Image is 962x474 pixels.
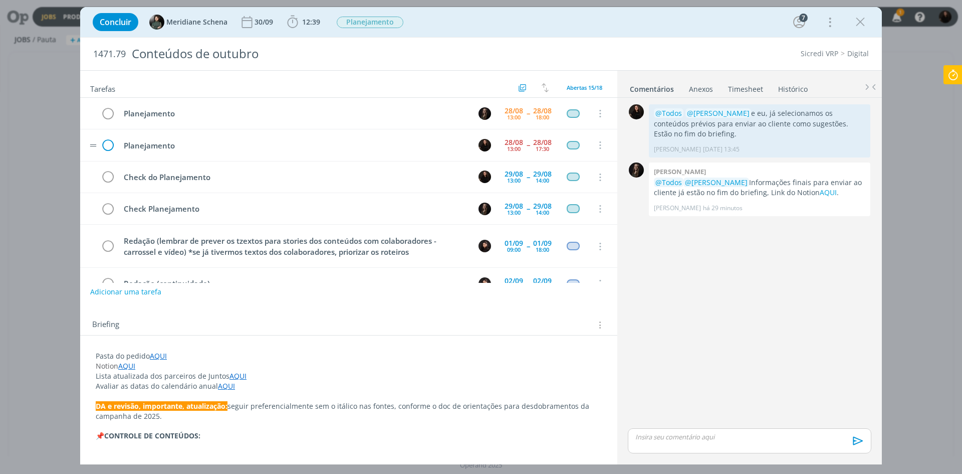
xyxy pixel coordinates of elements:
[96,401,227,411] strong: DA e revisão, importante, atualização:
[536,247,549,252] div: 18:00
[119,235,469,258] div: Redação (lembrar de prever os tzextos para stories dos conteúdos com colaboradores - carrossel e ...
[629,163,644,178] img: N
[505,139,523,146] div: 28/08
[654,178,865,198] p: Informações finais para enviar ao cliente já estão no fim do briefing, Link do Notion .
[93,49,126,60] span: 1471.79
[149,15,164,30] img: M
[505,203,523,210] div: 29/08
[96,401,602,421] p: seguir preferencialmente sem o itálico nas fontes, conforme o doc de orientações para desdobramen...
[533,203,552,210] div: 29/08
[118,361,135,371] a: AQUI
[119,203,469,215] div: Check Planejamento
[96,381,602,391] p: Avaliar as datas do calendário anual
[536,178,549,183] div: 14:00
[507,114,521,120] div: 13:00
[847,49,869,58] a: Digital
[477,170,492,185] button: S
[655,178,682,187] span: @Todos
[703,204,743,213] span: há 29 minutos
[100,18,131,26] span: Concluir
[477,276,492,291] button: L
[477,106,492,121] button: N
[527,141,530,148] span: --
[801,49,838,58] a: Sicredi VRP
[478,139,491,151] img: S
[533,107,552,114] div: 28/08
[536,210,549,215] div: 14:00
[104,431,200,440] strong: CONTROLE DE CONTEÚDOS:
[536,146,549,151] div: 17:30
[778,80,808,94] a: Histórico
[119,107,469,120] div: Planejamento
[90,144,97,147] img: drag-icon.svg
[336,16,404,29] button: Planejamento
[655,108,682,118] span: @Todos
[533,240,552,247] div: 01/09
[505,277,523,284] div: 02/09
[478,171,491,183] img: S
[255,19,275,26] div: 30/09
[820,188,837,197] a: AQUI
[96,361,118,371] span: Notion
[90,82,115,94] span: Tarefas
[654,108,865,139] p: e eu, já selecionamos os conteúdos prévios para enviar ao cliente como sugestões. Estão no fim do...
[629,104,644,119] img: S
[654,204,701,213] p: [PERSON_NAME]
[527,174,530,181] span: --
[478,203,491,215] img: N
[542,83,549,92] img: arrow-down-up.svg
[302,17,320,27] span: 12:39
[527,110,530,117] span: --
[507,210,521,215] div: 13:00
[527,243,530,250] span: --
[478,277,491,290] img: L
[96,431,602,441] p: 📌
[119,171,469,184] div: Check do Planejamento
[654,145,701,154] p: [PERSON_NAME]
[533,171,552,178] div: 29/08
[507,247,521,252] div: 09:00
[90,283,162,301] button: Adicionar uma tarefa
[337,17,403,28] span: Planejamento
[128,42,542,66] div: Conteúdos de outubro
[92,319,119,332] span: Briefing
[799,14,808,22] div: 7
[505,171,523,178] div: 29/08
[567,84,602,91] span: Abertas 15/18
[166,19,227,26] span: Meridiane Schena
[533,139,552,146] div: 28/08
[93,13,138,31] button: Concluir
[505,107,523,114] div: 28/08
[527,205,530,212] span: --
[654,167,706,176] b: [PERSON_NAME]
[119,277,469,290] div: Redação (continuidade)
[229,371,247,381] a: AQUI
[477,201,492,216] button: N
[507,146,521,151] div: 13:00
[728,80,764,94] a: Timesheet
[478,240,491,252] img: L
[96,371,602,381] p: Lista atualizada dos parceiros de Juntos
[218,381,235,391] a: AQUI
[687,108,750,118] span: @[PERSON_NAME]
[791,14,807,30] button: 7
[536,114,549,120] div: 18:00
[149,15,227,30] button: MMeridiane Schena
[477,239,492,254] button: L
[505,240,523,247] div: 01/09
[689,84,713,94] div: Anexos
[478,107,491,120] img: N
[119,139,469,152] div: Planejamento
[285,14,323,30] button: 12:39
[150,351,167,361] a: AQUI
[96,351,602,361] p: Pasta do pedido
[527,280,530,287] span: --
[703,145,740,154] span: [DATE] 13:45
[533,277,552,284] div: 02/09
[685,178,748,187] span: @[PERSON_NAME]
[80,7,882,464] div: dialog
[629,80,674,94] a: Comentários
[477,137,492,152] button: S
[507,178,521,183] div: 13:00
